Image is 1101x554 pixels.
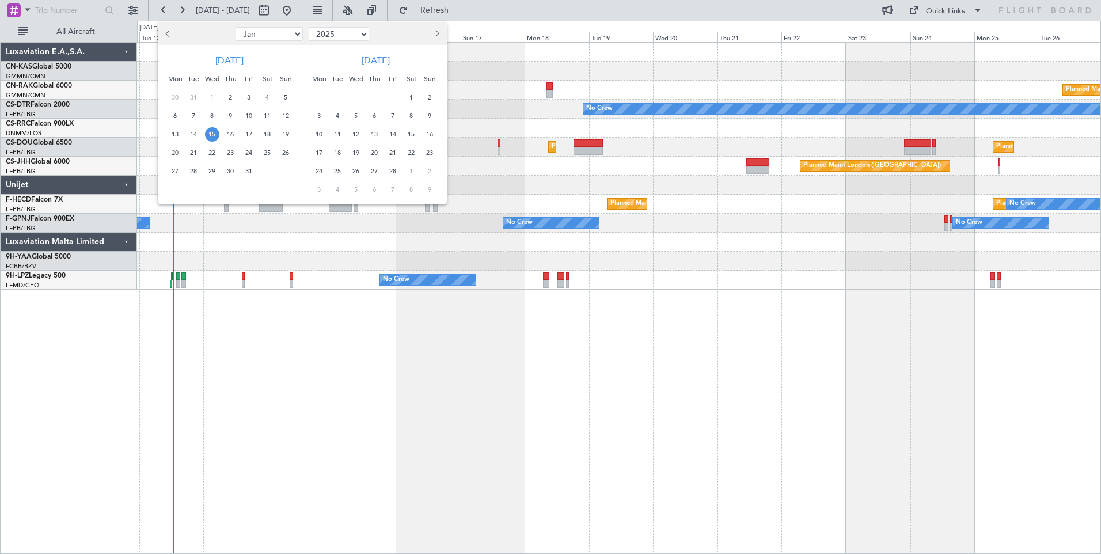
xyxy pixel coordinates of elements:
div: 2-1-2025 [221,88,240,107]
span: 27 [367,164,382,179]
div: Tue [328,70,347,88]
div: 11-2-2025 [328,125,347,143]
div: 7-1-2025 [184,107,203,125]
span: 21 [386,146,400,160]
div: 18-2-2025 [328,143,347,162]
span: 31 [187,90,201,105]
span: 18 [260,127,275,142]
div: 2-2-2025 [420,88,439,107]
div: Mon [166,70,184,88]
div: Thu [365,70,384,88]
span: 19 [279,127,293,142]
div: 25-2-2025 [328,162,347,180]
div: 27-2-2025 [365,162,384,180]
span: 29 [205,164,219,179]
span: 4 [331,183,345,197]
div: 20-1-2025 [166,143,184,162]
div: 28-1-2025 [184,162,203,180]
div: Wed [347,70,365,88]
div: 24-2-2025 [310,162,328,180]
span: 20 [367,146,382,160]
span: 4 [260,90,275,105]
div: 15-1-2025 [203,125,221,143]
div: 30-1-2025 [221,162,240,180]
div: 22-1-2025 [203,143,221,162]
span: 19 [349,146,363,160]
span: 15 [404,127,419,142]
select: Select year [309,27,369,41]
div: Wed [203,70,221,88]
div: 5-1-2025 [276,88,295,107]
div: 1-3-2025 [402,162,420,180]
span: 25 [260,146,275,160]
div: 19-1-2025 [276,125,295,143]
span: 30 [223,164,238,179]
div: 4-3-2025 [328,180,347,199]
div: 7-2-2025 [384,107,402,125]
div: 19-2-2025 [347,143,365,162]
span: 8 [404,183,419,197]
div: 21-1-2025 [184,143,203,162]
span: 22 [404,146,419,160]
div: 14-2-2025 [384,125,402,143]
div: 21-2-2025 [384,143,402,162]
span: 11 [260,109,275,123]
span: 5 [349,109,363,123]
div: 27-1-2025 [166,162,184,180]
div: 4-2-2025 [328,107,347,125]
span: 13 [168,127,183,142]
span: 26 [279,146,293,160]
div: 23-1-2025 [221,143,240,162]
span: 28 [187,164,201,179]
span: 12 [279,109,293,123]
div: 3-3-2025 [310,180,328,199]
span: 18 [331,146,345,160]
div: 14-1-2025 [184,125,203,143]
div: 8-2-2025 [402,107,420,125]
div: 3-1-2025 [240,88,258,107]
span: 2 [423,90,437,105]
div: 26-1-2025 [276,143,295,162]
span: 24 [242,146,256,160]
span: 1 [404,90,419,105]
div: 6-3-2025 [365,180,384,199]
span: 26 [349,164,363,179]
div: 5-3-2025 [347,180,365,199]
span: 7 [386,109,400,123]
span: 7 [187,109,201,123]
select: Select month [236,27,303,41]
span: 9 [423,183,437,197]
div: 8-3-2025 [402,180,420,199]
div: 22-2-2025 [402,143,420,162]
span: 22 [205,146,219,160]
span: 3 [312,183,326,197]
div: 10-1-2025 [240,107,258,125]
span: 12 [349,127,363,142]
div: 3-2-2025 [310,107,328,125]
span: 28 [386,164,400,179]
div: 9-1-2025 [221,107,240,125]
div: Sat [402,70,420,88]
div: 24-1-2025 [240,143,258,162]
div: 20-2-2025 [365,143,384,162]
span: 6 [367,183,382,197]
span: 31 [242,164,256,179]
span: 27 [168,164,183,179]
span: 25 [331,164,345,179]
span: 11 [331,127,345,142]
div: 12-1-2025 [276,107,295,125]
span: 5 [349,183,363,197]
span: 6 [168,109,183,123]
span: 3 [242,90,256,105]
span: 24 [312,164,326,179]
span: 1 [205,90,219,105]
button: Next month [430,25,443,43]
span: 14 [187,127,201,142]
span: 8 [205,109,219,123]
div: 31-1-2025 [240,162,258,180]
span: 4 [331,109,345,123]
span: 7 [386,183,400,197]
span: 16 [223,127,238,142]
span: 10 [242,109,256,123]
div: 30-12-2024 [166,88,184,107]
